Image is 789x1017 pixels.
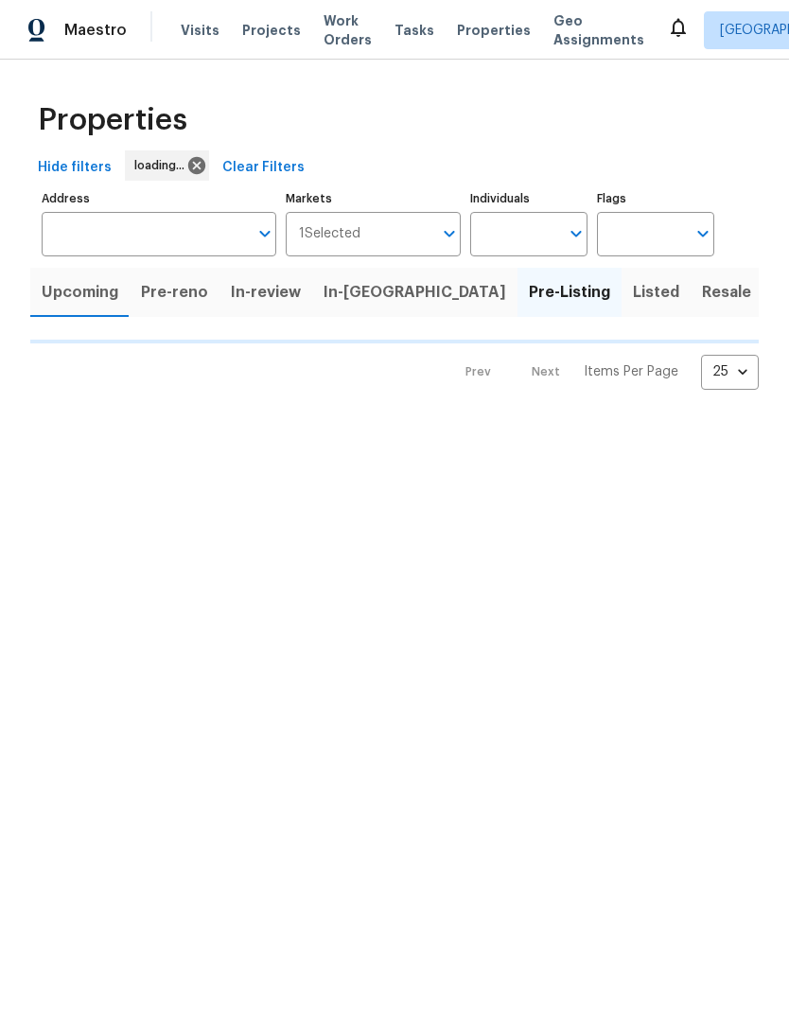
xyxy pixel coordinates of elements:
[231,279,301,306] span: In-review
[252,220,278,247] button: Open
[215,150,312,185] button: Clear Filters
[633,279,679,306] span: Listed
[457,21,531,40] span: Properties
[30,150,119,185] button: Hide filters
[436,220,463,247] button: Open
[529,279,610,306] span: Pre-Listing
[42,279,118,306] span: Upcoming
[701,347,759,396] div: 25
[286,193,462,204] label: Markets
[470,193,587,204] label: Individuals
[42,193,276,204] label: Address
[324,279,506,306] span: In-[GEOGRAPHIC_DATA]
[702,279,751,306] span: Resale
[324,11,372,49] span: Work Orders
[584,362,678,381] p: Items Per Page
[447,355,759,390] nav: Pagination Navigation
[563,220,589,247] button: Open
[553,11,644,49] span: Geo Assignments
[181,21,219,40] span: Visits
[299,226,360,242] span: 1 Selected
[64,21,127,40] span: Maestro
[125,150,209,181] div: loading...
[141,279,208,306] span: Pre-reno
[394,24,434,37] span: Tasks
[134,156,192,175] span: loading...
[38,156,112,180] span: Hide filters
[38,111,187,130] span: Properties
[242,21,301,40] span: Projects
[597,193,714,204] label: Flags
[690,220,716,247] button: Open
[222,156,305,180] span: Clear Filters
